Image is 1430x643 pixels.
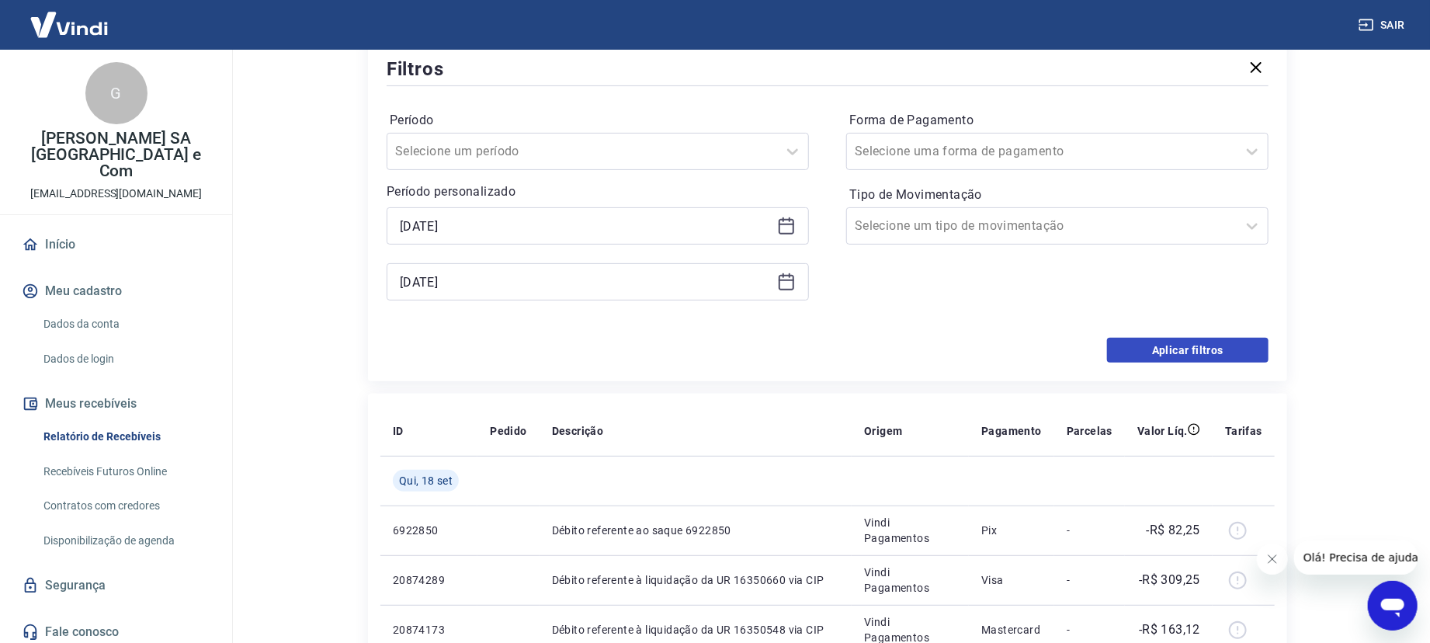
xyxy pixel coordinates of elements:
button: Meu cadastro [19,274,213,308]
p: - [1067,622,1112,638]
p: Descrição [552,423,604,439]
a: Dados de login [37,343,213,375]
a: Relatório de Recebíveis [37,421,213,453]
p: 20874289 [393,572,465,588]
p: Débito referente ao saque 6922850 [552,523,840,538]
div: G [85,62,148,124]
a: Recebíveis Futuros Online [37,456,213,488]
button: Aplicar filtros [1107,338,1269,363]
p: Parcelas [1067,423,1112,439]
p: ID [393,423,404,439]
h5: Filtros [387,57,444,82]
p: [PERSON_NAME] SA [GEOGRAPHIC_DATA] e Com [12,130,220,179]
p: [EMAIL_ADDRESS][DOMAIN_NAME] [30,186,202,202]
a: Início [19,228,213,262]
span: Olá! Precisa de ajuda? [9,11,130,23]
p: Débito referente à liquidação da UR 16350548 via CIP [552,622,840,638]
a: Contratos com credores [37,490,213,522]
label: Período [390,111,806,130]
iframe: Botão para abrir a janela de mensagens [1368,581,1418,631]
input: Data inicial [400,214,771,238]
p: Débito referente à liquidação da UR 16350660 via CIP [552,572,840,588]
input: Data final [400,270,771,294]
p: Período personalizado [387,182,809,201]
p: 20874173 [393,622,465,638]
p: - [1067,523,1112,538]
label: Forma de Pagamento [849,111,1265,130]
p: Vindi Pagamentos [864,565,956,596]
p: Pedido [490,423,526,439]
button: Sair [1355,11,1411,40]
p: Mastercard [981,622,1042,638]
label: Tipo de Movimentação [849,186,1265,204]
p: 6922850 [393,523,465,538]
a: Disponibilização de agenda [37,525,213,557]
span: Qui, 18 set [399,473,453,488]
iframe: Fechar mensagem [1257,544,1288,575]
p: Tarifas [1225,423,1262,439]
img: Vindi [19,1,120,48]
p: Visa [981,572,1042,588]
p: Pagamento [981,423,1042,439]
a: Segurança [19,568,213,603]
iframe: Mensagem da empresa [1294,540,1418,575]
p: Origem [864,423,902,439]
p: -R$ 163,12 [1139,620,1200,639]
p: -R$ 309,25 [1139,571,1200,589]
button: Meus recebíveis [19,387,213,421]
p: - [1067,572,1112,588]
p: Vindi Pagamentos [864,515,956,546]
p: Valor Líq. [1137,423,1188,439]
a: Dados da conta [37,308,213,340]
p: Pix [981,523,1042,538]
p: -R$ 82,25 [1147,521,1201,540]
